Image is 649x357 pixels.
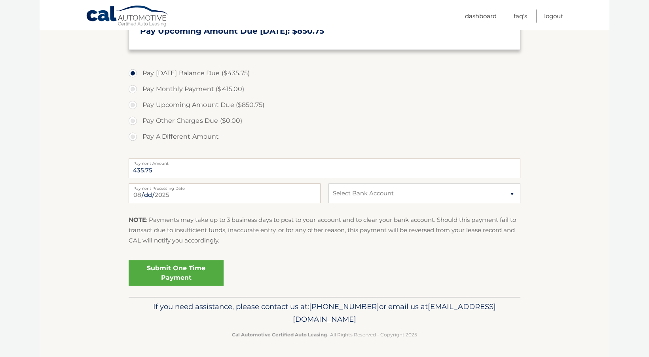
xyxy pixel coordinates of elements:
label: Pay A Different Amount [129,129,520,145]
strong: NOTE [129,216,146,223]
label: Pay Other Charges Due ($0.00) [129,113,520,129]
p: If you need assistance, please contact us at: or email us at [134,300,515,326]
a: Cal Automotive [86,5,169,28]
strong: Cal Automotive Certified Auto Leasing [232,332,327,338]
label: Payment Processing Date [129,183,321,190]
p: - All Rights Reserved - Copyright 2025 [134,330,515,339]
input: Payment Date [129,183,321,203]
a: Logout [544,10,563,23]
p: : Payments may take up to 3 business days to post to your account and to clear your bank account.... [129,215,520,246]
label: Pay Upcoming Amount Due ($850.75) [129,97,520,113]
input: Payment Amount [129,158,520,178]
h3: Pay Upcoming Amount Due [DATE]: $850.75 [140,26,509,36]
label: Pay [DATE] Balance Due ($435.75) [129,65,520,81]
a: Dashboard [465,10,497,23]
a: FAQ's [514,10,527,23]
span: [EMAIL_ADDRESS][DOMAIN_NAME] [293,302,496,324]
span: [PHONE_NUMBER] [309,302,379,311]
a: Submit One Time Payment [129,260,224,286]
label: Pay Monthly Payment ($415.00) [129,81,520,97]
label: Payment Amount [129,158,520,165]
